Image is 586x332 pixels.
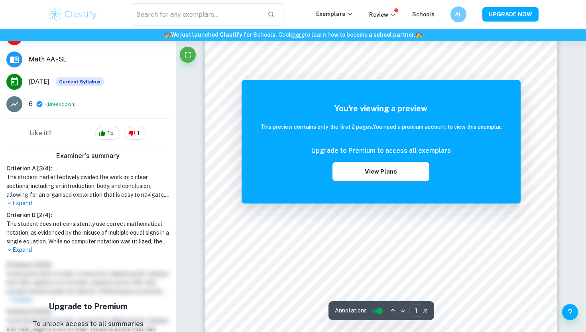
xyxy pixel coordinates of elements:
p: Exemplars [316,10,353,18]
p: Expand [6,246,169,254]
button: UPGRADE NOW [482,7,539,22]
span: 15 [103,129,118,137]
button: Help and Feedback [562,304,578,320]
p: 6 [29,99,33,109]
span: / 2 [423,307,428,314]
span: Math AA - SL [29,55,169,64]
h6: Criterion B [ 2 / 4 ]: [6,211,169,219]
h6: Criterion A [ 3 / 4 ]: [6,164,169,173]
button: Breakdown [48,101,74,108]
span: 🏫 [164,32,171,38]
h6: This preview contains only the first 2 pages. You need a premium account to view this exemplar. [260,123,502,131]
h6: Like it? [29,128,52,138]
span: Current Syllabus [56,77,104,86]
a: Schools [412,11,435,18]
h6: Upgrade to Premium to access all exemplars [311,146,451,156]
h6: We just launched Clastify for Schools. Click to learn how to become a school partner. [2,30,584,39]
span: 🏫 [415,32,422,38]
input: Search for any exemplars... [131,3,261,26]
button: View Plans [332,162,429,181]
button: AL [450,6,466,22]
div: This exemplar is based on the current syllabus. Feel free to refer to it for inspiration/ideas wh... [56,77,104,86]
span: [DATE] [29,77,49,87]
span: 1 [133,129,144,137]
h6: Examiner's summary [3,151,173,161]
h5: You're viewing a preview [260,103,502,115]
h1: The student does not consistently use correct mathematical notation, as evidenced by the misuse o... [6,219,169,246]
img: Clastify logo [47,6,98,22]
h5: Upgrade to Premium [33,300,144,312]
h6: AL [454,10,463,19]
span: ( ) [46,101,76,108]
button: Fullscreen [180,47,196,63]
h1: The student had effectively divided the work into clear sections, including an introduction, body... [6,173,169,199]
p: Expand [6,199,169,207]
span: Annotations [335,306,367,315]
a: here [292,32,305,38]
p: To unlock access to all summaries [33,319,144,329]
p: Review [369,10,396,19]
